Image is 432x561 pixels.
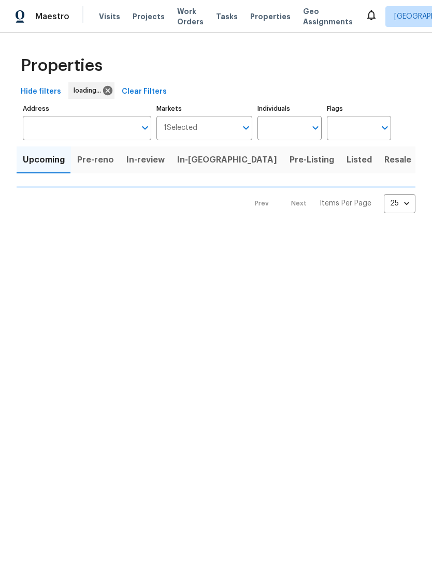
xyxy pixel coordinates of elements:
[156,106,253,112] label: Markets
[303,6,353,27] span: Geo Assignments
[320,198,371,209] p: Items Per Page
[133,11,165,22] span: Projects
[327,106,391,112] label: Flags
[23,106,151,112] label: Address
[384,190,415,217] div: 25
[99,11,120,22] span: Visits
[138,121,152,135] button: Open
[384,153,411,167] span: Resale
[21,85,61,98] span: Hide filters
[257,106,322,112] label: Individuals
[118,82,171,101] button: Clear Filters
[347,153,372,167] span: Listed
[17,82,65,101] button: Hide filters
[290,153,334,167] span: Pre-Listing
[177,6,204,27] span: Work Orders
[239,121,253,135] button: Open
[216,13,238,20] span: Tasks
[164,124,197,132] span: 1 Selected
[308,121,323,135] button: Open
[177,153,277,167] span: In-[GEOGRAPHIC_DATA]
[74,85,105,96] span: loading...
[245,194,415,213] nav: Pagination Navigation
[250,11,291,22] span: Properties
[68,82,114,99] div: loading...
[77,153,114,167] span: Pre-reno
[126,153,165,167] span: In-review
[35,11,69,22] span: Maestro
[122,85,167,98] span: Clear Filters
[23,153,65,167] span: Upcoming
[378,121,392,135] button: Open
[21,61,103,71] span: Properties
